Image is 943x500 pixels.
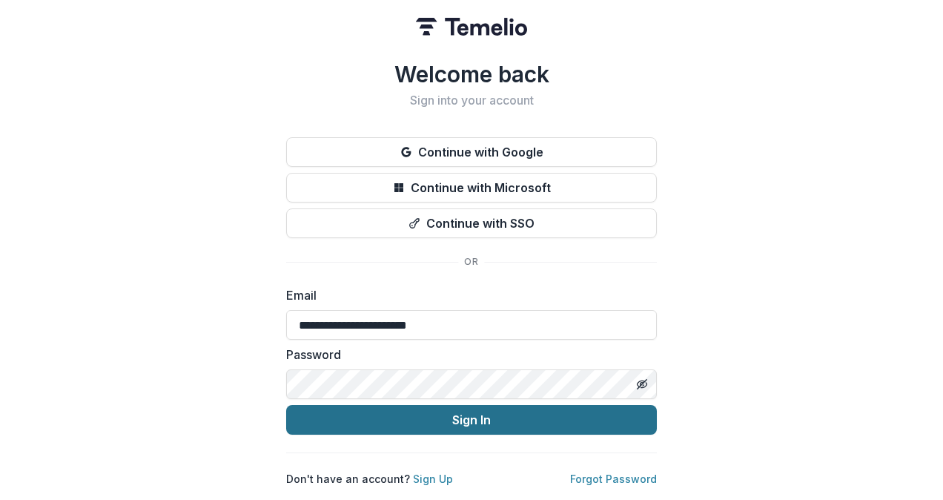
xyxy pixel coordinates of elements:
h1: Welcome back [286,61,657,88]
a: Forgot Password [570,473,657,485]
button: Sign In [286,405,657,435]
button: Continue with Microsoft [286,173,657,203]
p: Don't have an account? [286,471,453,487]
img: Temelio [416,18,527,36]
button: Continue with Google [286,137,657,167]
h2: Sign into your account [286,93,657,108]
button: Continue with SSO [286,208,657,238]
button: Toggle password visibility [630,372,654,396]
a: Sign Up [413,473,453,485]
label: Password [286,346,648,364]
label: Email [286,286,648,304]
